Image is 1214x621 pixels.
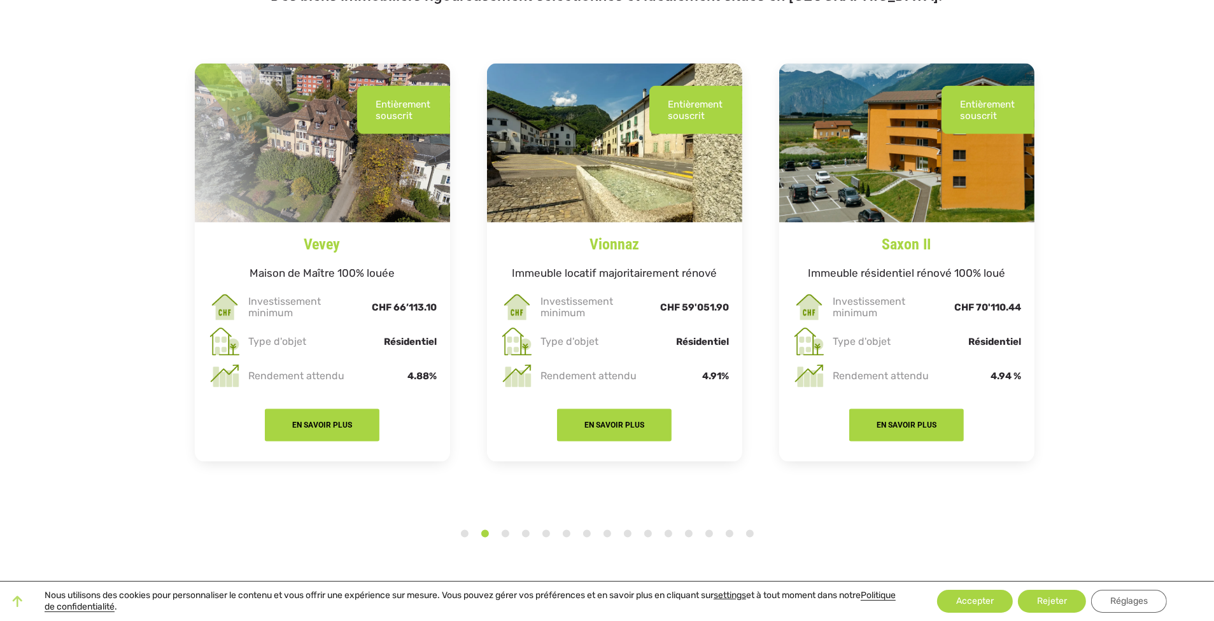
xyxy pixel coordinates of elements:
[744,527,756,540] button: 15
[779,256,1034,290] h5: Immeuble résidentiel rénové 100% loué
[703,527,716,540] button: 13
[945,302,1021,313] p: CHF 70'110.44
[499,527,512,540] button: 3
[500,359,534,393] img: rendement
[830,296,945,319] p: Investissement minimum
[195,256,450,290] h5: Maison de Maître 100% louée
[246,296,361,319] p: Investissement minimum
[360,370,437,382] p: 4.88%
[500,324,534,359] img: type
[621,527,634,540] button: 9
[538,370,653,382] p: Rendement attendu
[519,527,532,540] button: 4
[540,527,553,540] button: 5
[1091,590,1167,613] button: Réglages
[945,336,1021,347] p: Résidentiel
[487,256,742,290] h5: Immeuble locatif majoritairement rénové
[723,527,736,540] button: 14
[849,415,964,431] a: EN SAVOIR PLUS
[195,223,450,256] a: Vevey
[849,409,964,442] button: EN SAVOIR PLUS
[360,302,437,313] p: CHF 66’113.10
[538,336,653,347] p: Type d'objet
[653,336,729,347] p: Résidentiel
[208,359,242,393] img: rendement
[653,370,729,382] p: 4.91%
[500,290,534,324] img: invest_min
[246,336,361,347] p: Type d'objet
[945,370,1021,382] p: 4.94 %
[668,99,723,122] p: Entièrement souscrit
[265,409,379,442] button: EN SAVOIR PLUS
[560,527,573,540] button: 6
[662,527,675,540] button: 11
[557,415,672,431] a: EN SAVOIR PLUS
[581,527,593,540] button: 7
[779,223,1034,256] a: Saxon II
[3,162,11,171] input: J'accepte de recevoir des communications de SIPA crowd immo
[479,527,491,540] button: 2
[487,64,742,223] img: vionaaz-property
[538,296,653,319] p: Investissement minimum
[682,527,695,540] button: 12
[830,336,945,347] p: Type d'objet
[961,99,1015,122] p: Entièrement souscrit
[45,590,898,613] p: Nous utilisons des cookies pour personnaliser le contenu et vous offrir une expérience sur mesure...
[642,527,654,540] button: 10
[458,527,471,540] button: 1
[653,302,729,313] p: CHF 59'051.90
[557,409,672,442] button: EN SAVOIR PLUS
[830,370,945,382] p: Rendement attendu
[601,527,614,540] button: 8
[208,290,242,324] img: invest_min
[360,336,437,347] p: Résidentiel
[937,590,1013,613] button: Accepter
[208,324,242,359] img: type
[265,415,379,431] a: EN SAVOIR PLUS
[185,52,236,64] span: Téléphone
[487,223,742,256] a: Vionnaz
[376,99,431,122] p: Entièrement souscrit
[714,590,746,601] button: settings
[1018,590,1086,613] button: Rejeter
[792,359,826,393] img: rendement
[16,160,321,172] p: J'accepte de recevoir des communications de SIPA crowd immo
[246,370,361,382] p: Rendement attendu
[792,290,826,324] img: invest_min
[45,590,896,612] a: Politique de confidentialité
[792,324,826,359] img: type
